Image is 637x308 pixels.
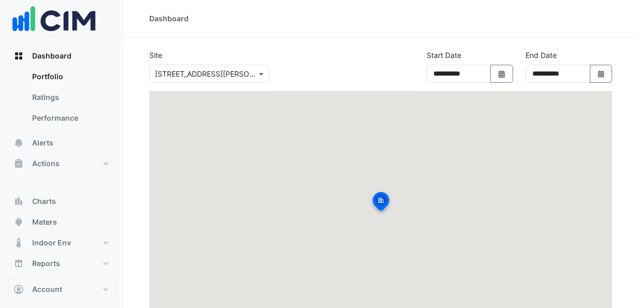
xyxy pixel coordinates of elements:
span: Meters [32,217,57,227]
a: Portfolio [24,66,116,87]
div: Dashboard [149,13,189,24]
a: Ratings [24,87,116,108]
label: Start Date [427,50,461,61]
span: Actions [32,158,60,169]
span: Alerts [32,138,53,148]
app-icon: Charts [13,196,24,207]
span: Charts [32,196,56,207]
button: Dashboard [8,46,116,66]
a: Performance [24,108,116,128]
app-icon: Dashboard [13,51,24,61]
button: Indoor Env [8,232,116,253]
fa-icon: Select Date [597,69,606,78]
span: Dashboard [32,51,72,61]
button: Actions [8,153,116,174]
button: Alerts [8,133,116,153]
span: Indoor Env [32,238,71,248]
button: Reports [8,253,116,274]
app-icon: Alerts [13,138,24,148]
fa-icon: Select Date [497,69,506,78]
span: Account [32,284,62,295]
button: Charts [8,191,116,212]
app-icon: Reports [13,258,24,269]
button: Account [8,279,116,300]
div: Dashboard [8,66,116,133]
button: Meters [8,212,116,232]
app-icon: Actions [13,158,24,169]
label: End Date [526,50,557,61]
app-icon: Meters [13,217,24,227]
app-icon: Indoor Env [13,238,24,248]
img: site-pin-selected.svg [370,190,392,215]
label: Site [149,50,162,61]
span: Reports [32,258,60,269]
img: Company Logo [12,1,95,37]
